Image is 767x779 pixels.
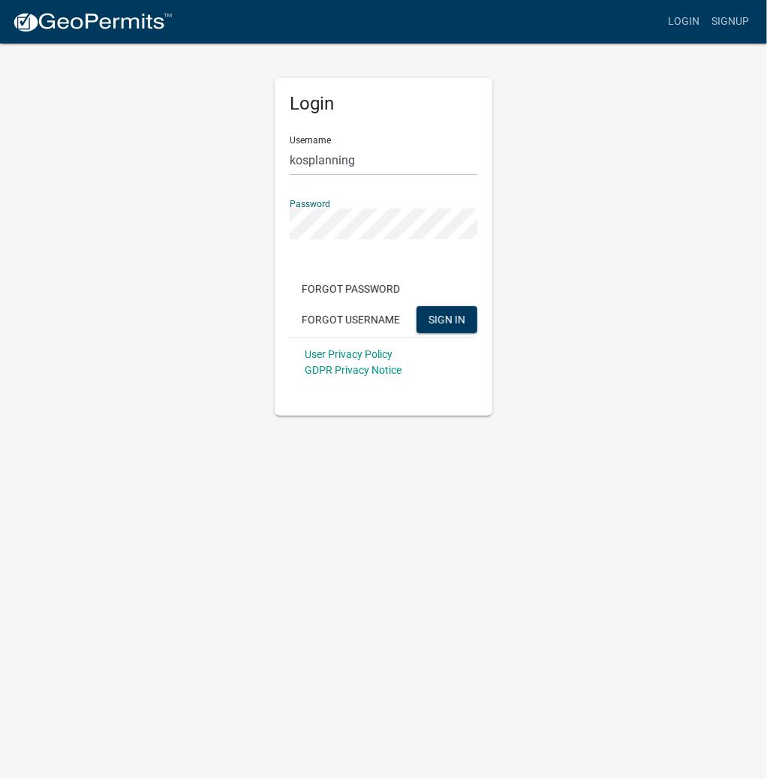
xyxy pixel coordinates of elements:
h5: Login [290,93,477,115]
button: Forgot Password [290,275,412,302]
a: User Privacy Policy [305,348,393,360]
span: SIGN IN [429,313,465,325]
button: Forgot Username [290,306,412,333]
a: Login [662,8,705,36]
button: SIGN IN [417,306,477,333]
a: Signup [705,8,755,36]
a: GDPR Privacy Notice [305,364,402,376]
